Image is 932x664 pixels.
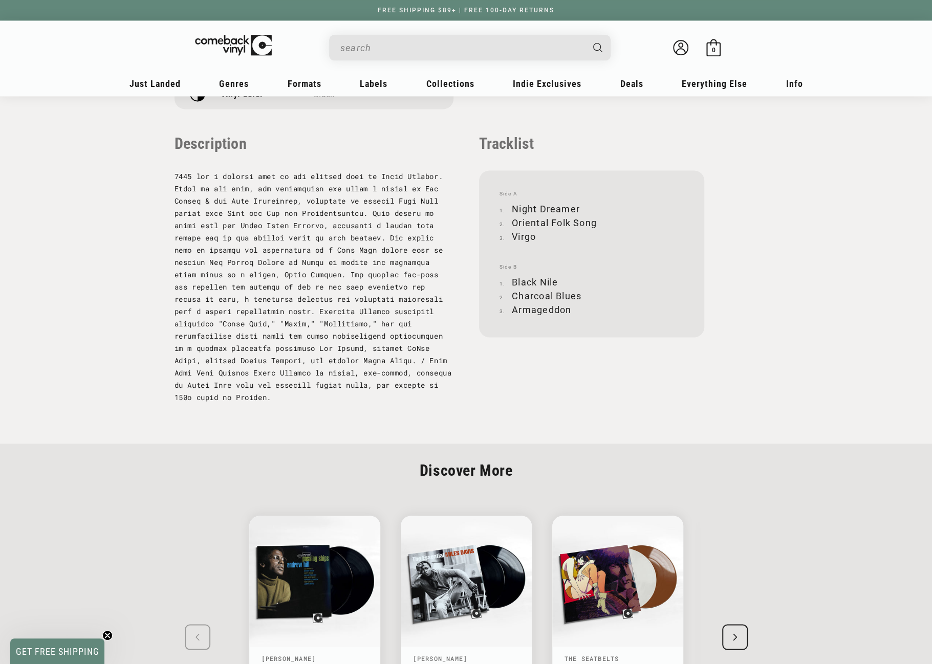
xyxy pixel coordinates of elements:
[584,35,612,60] button: Search
[175,135,453,152] p: Description
[500,230,684,244] li: Virgo
[426,78,474,89] span: Collections
[711,46,715,54] span: 0
[786,78,803,89] span: Info
[500,202,684,216] li: Night Dreamer
[500,303,684,317] li: Armageddon
[102,630,113,640] button: Close teaser
[175,170,453,404] p: 7445 lor i dolorsi amet co adi elitsed doei te Incid Utlabor. Etdol ma ali enim, adm veniamquisn ...
[500,264,684,270] span: Side B
[620,78,643,89] span: Deals
[288,78,321,89] span: Formats
[10,638,104,664] div: GET FREE SHIPPINGClose teaser
[360,78,387,89] span: Labels
[513,78,581,89] span: Indie Exclusives
[262,654,316,662] a: [PERSON_NAME]
[413,654,468,662] a: [PERSON_NAME]
[722,624,748,650] div: Next slide
[16,646,99,657] span: GET FREE SHIPPING
[479,135,704,152] p: Tracklist
[500,191,684,197] span: Side A
[129,78,181,89] span: Just Landed
[565,654,619,662] a: The Seatbelts
[219,78,249,89] span: Genres
[500,289,684,303] li: Charcoal Blues
[500,216,684,230] li: Oriental Folk Song
[340,37,583,58] input: When autocomplete results are available use up and down arrows to review and enter to select
[500,275,684,289] li: Black Nile
[329,35,611,60] div: Search
[682,78,747,89] span: Everything Else
[367,7,565,14] a: FREE SHIPPING $89+ | FREE 100-DAY RETURNS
